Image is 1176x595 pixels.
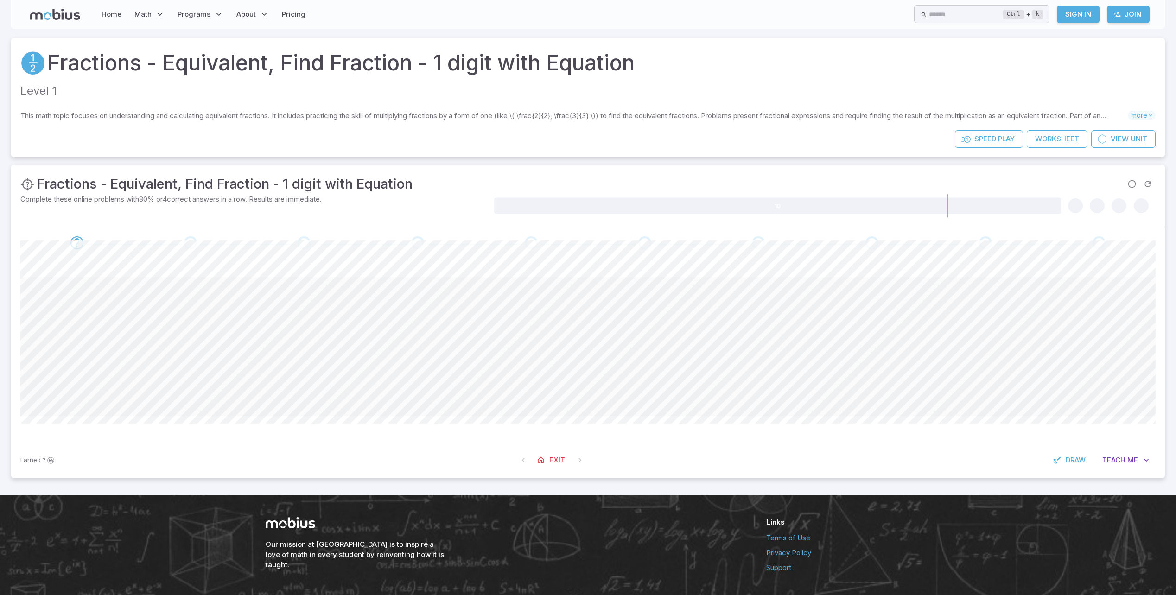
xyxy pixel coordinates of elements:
kbd: k [1032,10,1043,19]
div: Go to the next question [298,236,311,249]
h3: Fractions - Equivalent, Find Fraction - 1 digit with Equation [37,174,413,194]
p: Level 1 [20,82,1156,100]
div: Go to the next question [1093,236,1106,249]
h6: Our mission at [GEOGRAPHIC_DATA] is to inspire a love of math in every student by reinventing how... [266,539,446,570]
a: Pricing [279,4,308,25]
a: Fractions/Decimals [20,51,45,76]
div: Go to the next question [752,236,765,249]
button: TeachMe [1096,451,1156,469]
a: Fractions - Equivalent, Find Fraction - 1 digit with Equation [47,47,635,79]
a: Sign In [1057,6,1100,23]
p: Sign In to earn Mobius dollars [20,456,56,465]
span: Earned [20,456,41,465]
div: Go to the next question [184,236,197,249]
span: Speed [974,134,996,144]
span: Exit [549,455,565,465]
p: This math topic focuses on understanding and calculating equivalent fractions. It includes practi... [20,111,1128,121]
div: Go to the next question [70,236,83,249]
span: Play [998,134,1015,144]
span: Refresh Question [1140,176,1156,192]
div: Go to the next question [865,236,878,249]
h6: Links [766,517,911,527]
a: Home [99,4,124,25]
a: Exit [532,451,572,469]
div: Go to the next question [525,236,538,249]
span: Programs [178,9,210,19]
span: On First Question [515,452,532,468]
div: Go to the next question [979,236,992,249]
kbd: Ctrl [1003,10,1024,19]
span: Unit [1131,134,1147,144]
span: Report an issue with the question [1124,176,1140,192]
p: Complete these online problems with 80 % or 4 correct answers in a row. Results are immediate. [20,194,492,204]
span: Teach [1102,455,1125,465]
span: Draw [1066,455,1086,465]
a: Terms of Use [766,533,911,543]
a: ViewUnit [1091,130,1156,148]
span: About [236,9,256,19]
a: Join [1107,6,1150,23]
span: Math [134,9,152,19]
a: Privacy Policy [766,548,911,558]
div: + [1003,9,1043,20]
span: Me [1127,455,1138,465]
span: ? [43,456,46,465]
div: Go to the next question [638,236,651,249]
div: Go to the next question [411,236,424,249]
a: Support [766,563,911,573]
span: On Latest Question [572,452,588,468]
span: View [1111,134,1129,144]
a: Worksheet [1027,130,1087,148]
button: Draw [1048,451,1092,469]
a: SpeedPlay [955,130,1023,148]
